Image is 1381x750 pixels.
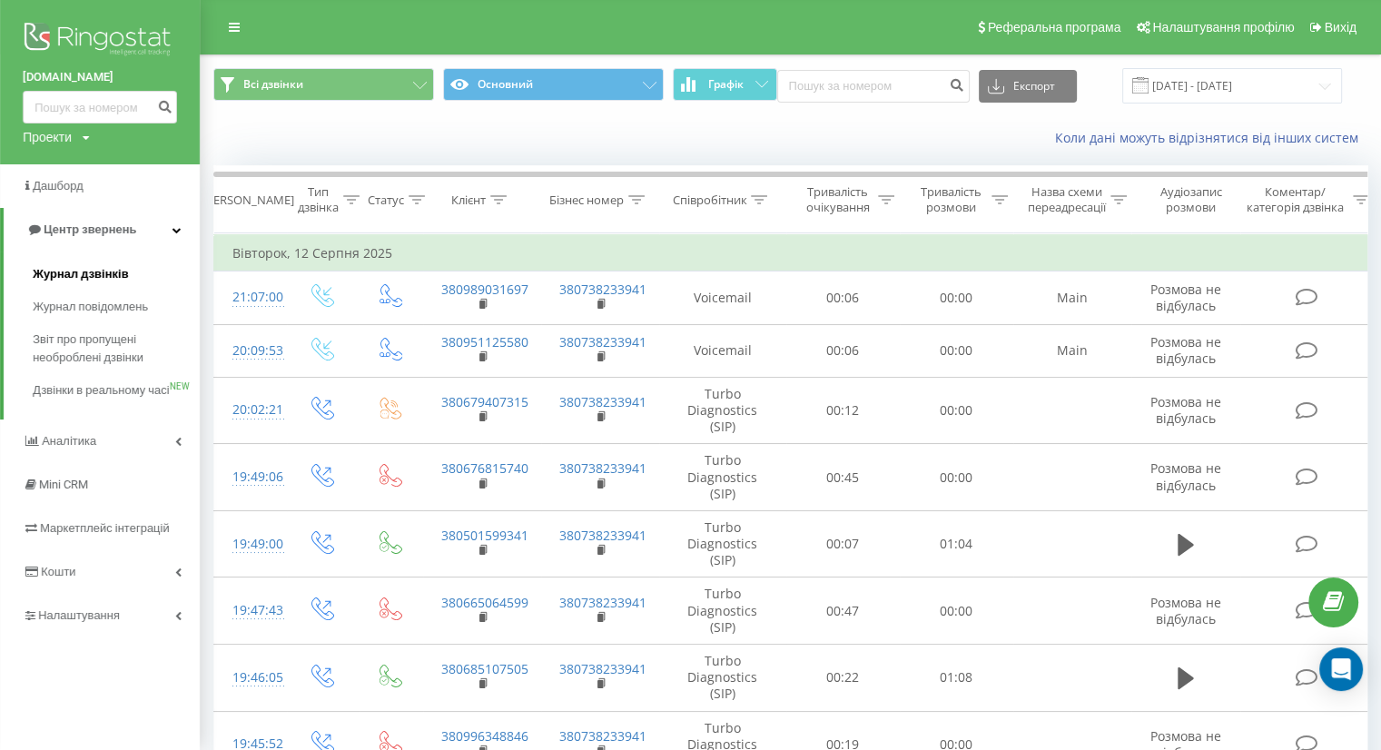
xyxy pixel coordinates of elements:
[673,68,777,101] button: Графік
[900,577,1013,645] td: 00:00
[443,68,664,101] button: Основний
[38,608,120,622] span: Налаштування
[1242,184,1348,215] div: Коментар/категорія дзвінка
[549,192,624,208] div: Бізнес номер
[213,68,434,101] button: Всі дзвінки
[33,331,191,367] span: Звіт про пропущені необроблені дзвінки
[659,510,786,577] td: Turbo Diagnostics (SIP)
[659,324,786,377] td: Voicemail
[368,192,404,208] div: Статус
[232,392,269,428] div: 20:02:21
[1150,393,1221,427] span: Розмова не відбулась
[232,459,269,495] div: 19:49:06
[559,727,646,745] a: 380738233941
[441,594,528,611] a: 380665064599
[214,235,1376,271] td: Вівторок, 12 Серпня 2025
[41,565,75,578] span: Кошти
[659,271,786,324] td: Voicemail
[40,521,170,535] span: Маркетплейс інтеграцій
[559,281,646,298] a: 380738233941
[243,77,303,92] span: Всі дзвінки
[786,377,900,444] td: 00:12
[232,280,269,315] div: 21:07:00
[23,128,72,146] div: Проекти
[33,374,200,407] a: Дзвінки в реальному часіNEW
[559,333,646,350] a: 380738233941
[1013,271,1131,324] td: Main
[708,78,744,91] span: Графік
[900,271,1013,324] td: 00:00
[1152,20,1294,35] span: Налаштування профілю
[802,184,873,215] div: Тривалість очікування
[441,333,528,350] a: 380951125580
[39,478,88,491] span: Mini CRM
[900,444,1013,511] td: 00:00
[1319,647,1363,691] div: Open Intercom Messenger
[915,184,987,215] div: Тривалість розмови
[900,324,1013,377] td: 00:00
[33,291,200,323] a: Журнал повідомлень
[1150,594,1221,627] span: Розмова не відбулась
[42,434,96,448] span: Аналiтика
[659,444,786,511] td: Turbo Diagnostics (SIP)
[33,179,84,192] span: Дашборд
[232,660,269,696] div: 19:46:05
[659,645,786,712] td: Turbo Diagnostics (SIP)
[1013,324,1131,377] td: Main
[1028,184,1106,215] div: Назва схеми переадресації
[441,527,528,544] a: 380501599341
[441,281,528,298] a: 380989031697
[441,393,528,410] a: 380679407315
[202,192,294,208] div: [PERSON_NAME]
[33,323,200,374] a: Звіт про пропущені необроблені дзвінки
[1150,333,1221,367] span: Розмова не відбулась
[559,459,646,477] a: 380738233941
[1055,129,1367,146] a: Коли дані можуть відрізнятися вiд інших систем
[786,510,900,577] td: 00:07
[4,208,200,252] a: Центр звернень
[441,727,528,745] a: 380996348846
[786,444,900,511] td: 00:45
[441,660,528,677] a: 380685107505
[786,271,900,324] td: 00:06
[232,527,269,562] div: 19:49:00
[786,645,900,712] td: 00:22
[988,20,1121,35] span: Реферальна програма
[979,70,1077,103] button: Експорт
[900,645,1013,712] td: 01:08
[1147,184,1235,215] div: Аудіозапис розмови
[559,527,646,544] a: 380738233941
[23,18,177,64] img: Ringostat logo
[33,381,169,400] span: Дзвінки в реальному часі
[1325,20,1356,35] span: Вихід
[900,377,1013,444] td: 00:00
[559,393,646,410] a: 380738233941
[33,298,148,316] span: Журнал повідомлень
[44,222,136,236] span: Центр звернень
[659,377,786,444] td: Turbo Diagnostics (SIP)
[232,333,269,369] div: 20:09:53
[1150,281,1221,314] span: Розмова не відбулась
[900,510,1013,577] td: 01:04
[23,91,177,123] input: Пошук за номером
[777,70,970,103] input: Пошук за номером
[786,324,900,377] td: 00:06
[298,184,339,215] div: Тип дзвінка
[33,265,129,283] span: Журнал дзвінків
[672,192,746,208] div: Співробітник
[559,594,646,611] a: 380738233941
[232,593,269,628] div: 19:47:43
[451,192,486,208] div: Клієнт
[23,68,177,86] a: [DOMAIN_NAME]
[659,577,786,645] td: Turbo Diagnostics (SIP)
[441,459,528,477] a: 380676815740
[559,660,646,677] a: 380738233941
[1150,459,1221,493] span: Розмова не відбулась
[33,258,200,291] a: Журнал дзвінків
[786,577,900,645] td: 00:47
